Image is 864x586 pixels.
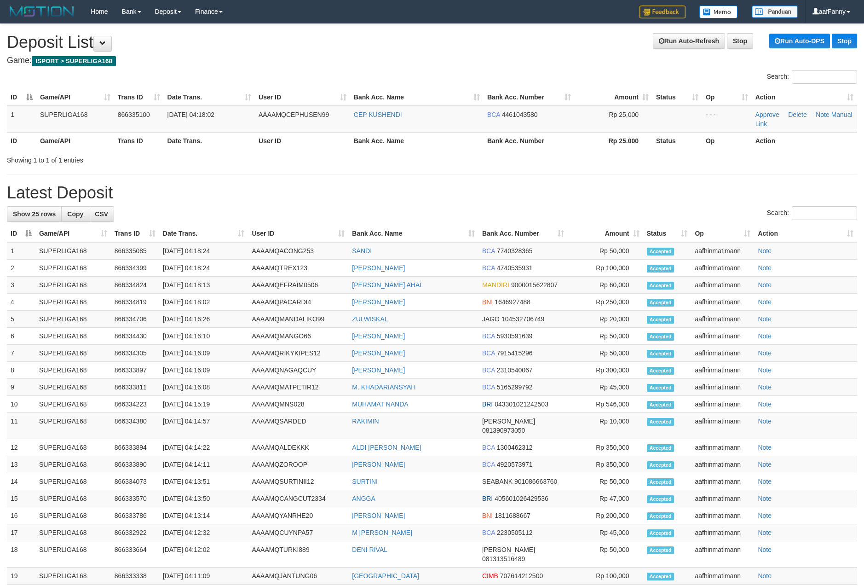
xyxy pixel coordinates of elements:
[159,490,248,507] td: [DATE] 04:13:50
[502,111,538,118] span: Copy 4461043580 to clipboard
[7,490,35,507] td: 15
[114,89,164,106] th: Trans ID: activate to sort column ascending
[7,184,857,202] h1: Latest Deposit
[702,106,752,133] td: - - -
[248,456,348,473] td: AAAAMQZOROOP
[159,473,248,490] td: [DATE] 04:13:51
[497,349,533,357] span: Copy 7915415296 to clipboard
[248,490,348,507] td: AAAAMQCANGCUT2334
[568,541,643,568] td: Rp 50,000
[352,281,423,289] a: [PERSON_NAME] AHAL
[758,495,772,502] a: Note
[691,439,754,456] td: aafhinmatimann
[111,311,159,328] td: 866334706
[35,328,111,345] td: SUPERLIGA168
[568,524,643,541] td: Rp 45,000
[7,225,35,242] th: ID: activate to sort column descending
[691,473,754,490] td: aafhinmatimann
[35,473,111,490] td: SUPERLIGA168
[647,529,674,537] span: Accepted
[164,132,255,149] th: Date Trans.
[32,56,116,66] span: ISPORT > SUPERLIGA168
[691,328,754,345] td: aafhinmatimann
[352,572,419,580] a: [GEOGRAPHIC_DATA]
[647,418,674,426] span: Accepted
[248,362,348,379] td: AAAAMQNAGAQCUY
[352,418,379,425] a: RAKIMIN
[67,210,83,218] span: Copy
[568,260,643,277] td: Rp 100,000
[111,328,159,345] td: 866334430
[568,456,643,473] td: Rp 350,000
[832,34,857,48] a: Stop
[758,264,772,272] a: Note
[691,524,754,541] td: aafhinmatimann
[7,396,35,413] td: 10
[36,106,114,133] td: SUPERLIGA168
[35,242,111,260] td: SUPERLIGA168
[352,400,408,408] a: MUHAMAT NANDA
[36,89,114,106] th: Game/API: activate to sort column ascending
[352,315,388,323] a: ZULWISKAL
[482,383,495,391] span: BCA
[647,299,674,307] span: Accepted
[647,265,674,273] span: Accepted
[691,294,754,311] td: aafhinmatimann
[159,541,248,568] td: [DATE] 04:12:02
[111,362,159,379] td: 866333897
[159,568,248,585] td: [DATE] 04:11:09
[647,248,674,255] span: Accepted
[352,383,415,391] a: M. KHADARIANSYAH
[111,541,159,568] td: 866333664
[758,418,772,425] a: Note
[111,260,159,277] td: 866334399
[568,242,643,260] td: Rp 50,000
[497,529,533,536] span: Copy 2230505112 to clipboard
[482,400,493,408] span: BRI
[568,345,643,362] td: Rp 50,000
[758,572,772,580] a: Note
[7,379,35,396] td: 9
[568,473,643,490] td: Rp 50,000
[769,34,830,48] a: Run Auto-DPS
[482,281,509,289] span: MANDIRI
[495,400,548,408] span: Copy 043301021242503 to clipboard
[691,456,754,473] td: aafhinmatimann
[568,311,643,328] td: Rp 20,000
[482,555,525,563] span: Copy 081313516489 to clipboard
[691,396,754,413] td: aafhinmatimann
[647,478,674,486] span: Accepted
[7,524,35,541] td: 17
[758,349,772,357] a: Note
[758,247,772,255] a: Note
[7,206,62,222] a: Show 25 rows
[652,89,702,106] th: Status: activate to sort column ascending
[248,242,348,260] td: AAAAMQACONG253
[758,298,772,306] a: Note
[497,332,533,340] span: Copy 5930591639 to clipboard
[248,260,348,277] td: AAAAMQTREX123
[482,444,495,451] span: BCA
[495,512,530,519] span: Copy 1811688667 to clipboard
[7,541,35,568] td: 18
[352,332,405,340] a: [PERSON_NAME]
[752,89,857,106] th: Action: activate to sort column ascending
[758,315,772,323] a: Note
[500,572,543,580] span: Copy 707614212500 to clipboard
[111,439,159,456] td: 866333894
[482,332,495,340] span: BCA
[248,413,348,439] td: AAAAMQSARDED
[691,311,754,328] td: aafhinmatimann
[7,132,36,149] th: ID
[7,294,35,311] td: 4
[568,277,643,294] td: Rp 60,000
[7,152,353,165] div: Showing 1 to 1 of 1 entries
[647,512,674,520] span: Accepted
[568,225,643,242] th: Amount: activate to sort column ascending
[248,439,348,456] td: AAAAMQALDEKKK
[575,89,652,106] th: Amount: activate to sort column ascending
[352,478,378,485] a: SURTINI
[111,413,159,439] td: 866334380
[111,345,159,362] td: 866334305
[159,328,248,345] td: [DATE] 04:16:10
